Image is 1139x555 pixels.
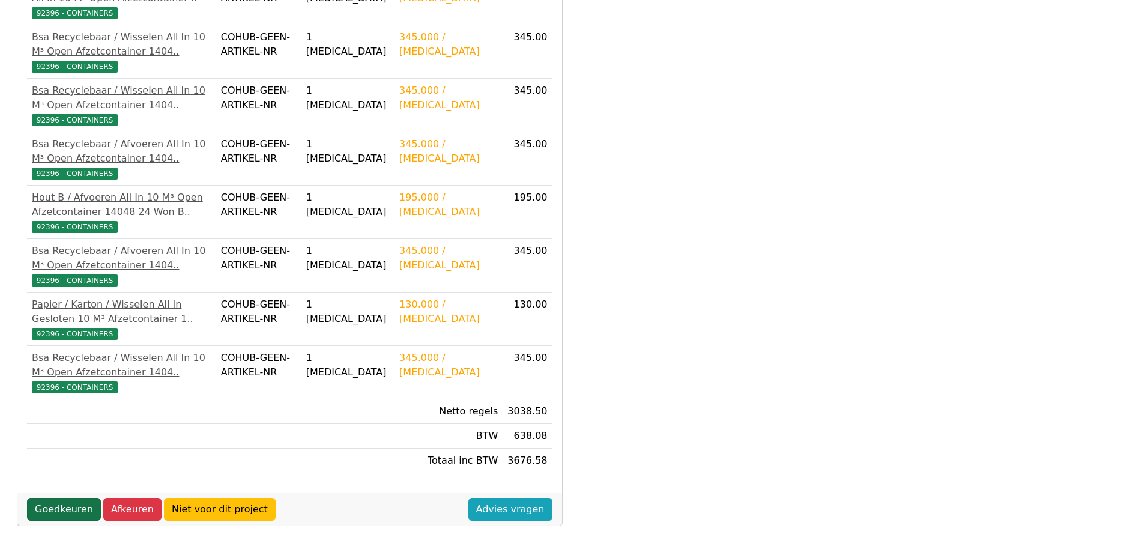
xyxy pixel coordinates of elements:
[32,297,211,326] div: Papier / Karton / Wisselen All In Gesloten 10 M³ Afzetcontainer 1..
[32,137,211,180] a: Bsa Recyclebaar / Afvoeren All In 10 M³ Open Afzetcontainer 1404..92396 - CONTAINERS
[306,190,390,219] div: 1 [MEDICAL_DATA]
[32,244,211,287] a: Bsa Recyclebaar / Afvoeren All In 10 M³ Open Afzetcontainer 1404..92396 - CONTAINERS
[306,351,390,380] div: 1 [MEDICAL_DATA]
[32,297,211,341] a: Papier / Karton / Wisselen All In Gesloten 10 M³ Afzetcontainer 1..92396 - CONTAINERS
[32,137,211,166] div: Bsa Recyclebaar / Afvoeren All In 10 M³ Open Afzetcontainer 1404..
[32,30,211,59] div: Bsa Recyclebaar / Wisselen All In 10 M³ Open Afzetcontainer 1404..
[32,30,211,73] a: Bsa Recyclebaar / Wisselen All In 10 M³ Open Afzetcontainer 1404..92396 - CONTAINERS
[394,449,503,473] td: Totaal inc BTW
[503,132,552,186] td: 345.00
[32,274,118,287] span: 92396 - CONTAINERS
[468,498,552,521] a: Advies vragen
[399,244,498,273] div: 345.000 / [MEDICAL_DATA]
[32,351,211,380] div: Bsa Recyclebaar / Wisselen All In 10 M³ Open Afzetcontainer 1404..
[399,190,498,219] div: 195.000 / [MEDICAL_DATA]
[216,239,301,293] td: COHUB-GEEN-ARTIKEL-NR
[32,114,118,126] span: 92396 - CONTAINERS
[503,25,552,79] td: 345.00
[306,83,390,112] div: 1 [MEDICAL_DATA]
[32,221,118,233] span: 92396 - CONTAINERS
[503,346,552,399] td: 345.00
[32,381,118,393] span: 92396 - CONTAINERS
[399,351,498,380] div: 345.000 / [MEDICAL_DATA]
[32,244,211,273] div: Bsa Recyclebaar / Afvoeren All In 10 M³ Open Afzetcontainer 1404..
[32,328,118,340] span: 92396 - CONTAINERS
[32,190,211,219] div: Hout B / Afvoeren All In 10 M³ Open Afzetcontainer 14048 24 Won B..
[503,186,552,239] td: 195.00
[394,399,503,424] td: Netto regels
[216,186,301,239] td: COHUB-GEEN-ARTIKEL-NR
[103,498,162,521] a: Afkeuren
[399,30,498,59] div: 345.000 / [MEDICAL_DATA]
[216,79,301,132] td: COHUB-GEEN-ARTIKEL-NR
[399,297,498,326] div: 130.000 / [MEDICAL_DATA]
[394,424,503,449] td: BTW
[32,61,118,73] span: 92396 - CONTAINERS
[216,132,301,186] td: COHUB-GEEN-ARTIKEL-NR
[503,449,552,473] td: 3676.58
[503,239,552,293] td: 345.00
[32,190,211,234] a: Hout B / Afvoeren All In 10 M³ Open Afzetcontainer 14048 24 Won B..92396 - CONTAINERS
[306,244,390,273] div: 1 [MEDICAL_DATA]
[399,137,498,166] div: 345.000 / [MEDICAL_DATA]
[216,346,301,399] td: COHUB-GEEN-ARTIKEL-NR
[32,7,118,19] span: 92396 - CONTAINERS
[164,498,276,521] a: Niet voor dit project
[32,83,211,112] div: Bsa Recyclebaar / Wisselen All In 10 M³ Open Afzetcontainer 1404..
[503,79,552,132] td: 345.00
[32,351,211,394] a: Bsa Recyclebaar / Wisselen All In 10 M³ Open Afzetcontainer 1404..92396 - CONTAINERS
[503,399,552,424] td: 3038.50
[503,424,552,449] td: 638.08
[216,25,301,79] td: COHUB-GEEN-ARTIKEL-NR
[27,498,101,521] a: Goedkeuren
[32,83,211,127] a: Bsa Recyclebaar / Wisselen All In 10 M³ Open Afzetcontainer 1404..92396 - CONTAINERS
[32,168,118,180] span: 92396 - CONTAINERS
[306,30,390,59] div: 1 [MEDICAL_DATA]
[399,83,498,112] div: 345.000 / [MEDICAL_DATA]
[216,293,301,346] td: COHUB-GEEN-ARTIKEL-NR
[306,297,390,326] div: 1 [MEDICAL_DATA]
[503,293,552,346] td: 130.00
[306,137,390,166] div: 1 [MEDICAL_DATA]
